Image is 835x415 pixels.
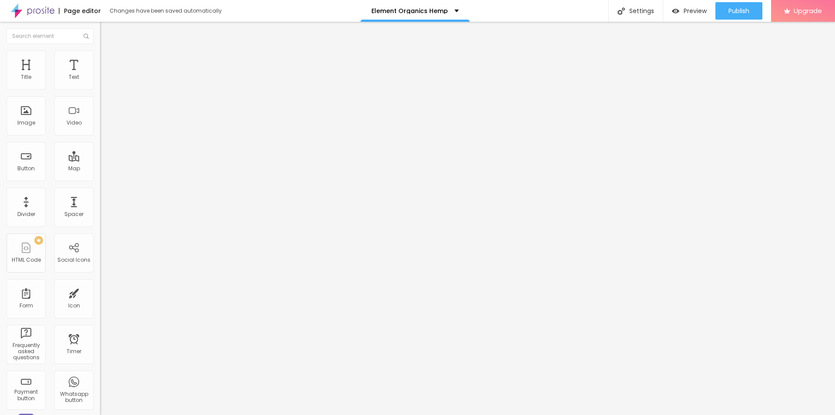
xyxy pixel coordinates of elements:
div: Image [17,120,35,126]
div: Frequently asked questions [9,342,43,361]
div: Button [17,165,35,172]
div: Title [21,74,31,80]
div: Form [20,303,33,309]
div: Icon [68,303,80,309]
div: Divider [17,211,35,217]
span: Preview [684,7,707,14]
div: Timer [67,348,81,354]
div: Social Icons [57,257,90,263]
div: Video [67,120,82,126]
button: Publish [715,2,762,20]
div: Spacer [64,211,83,217]
div: Page editor [59,8,101,14]
img: Icone [83,34,89,39]
div: Map [68,165,80,172]
div: Text [69,74,79,80]
p: Element Organics Hemp [371,8,448,14]
div: HTML Code [12,257,41,263]
span: Publish [728,7,749,14]
iframe: Editor [100,22,835,415]
button: Preview [663,2,715,20]
div: Payment button [9,389,43,402]
div: Changes have been saved automatically [110,8,222,13]
img: Icone [618,7,625,15]
img: view-1.svg [672,7,679,15]
div: Whatsapp button [57,391,91,404]
input: Search element [7,28,94,44]
span: Upgrade [794,7,822,14]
